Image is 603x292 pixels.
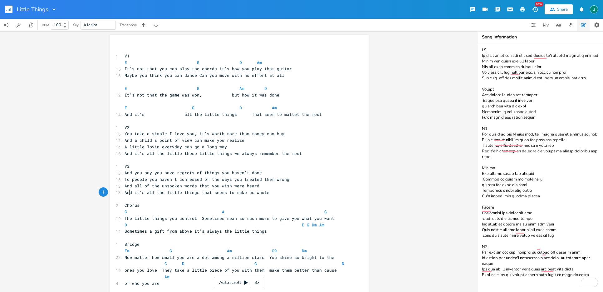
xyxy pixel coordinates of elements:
[302,248,307,254] span: Dm
[125,183,259,189] span: And all of the unspoken words that you wish were heard
[125,131,284,136] span: You take a simple I love you, it's worth more than money can buy
[227,248,232,254] span: Am
[590,5,598,13] img: Jim Rudolf
[125,202,140,208] span: Chorus
[120,23,137,27] div: Transpose
[319,222,324,228] span: Am
[272,248,277,254] span: C9
[125,280,159,286] span: of who you are
[125,163,130,169] span: V3
[307,222,309,228] span: G
[125,86,127,91] span: E
[125,92,279,98] span: It's not that the game was won, but how it was done
[197,60,199,65] span: G
[545,4,573,14] button: Share
[125,66,292,72] span: It's not that you can play the chords it's how you play that guitar
[125,60,127,65] span: E
[302,222,304,228] span: E
[125,72,284,78] span: Maybe you think you can dance Can you move with no effort at all
[125,170,262,176] span: And you say you have regrets of things you haven't done
[125,53,130,59] span: V1
[254,261,257,266] span: G
[192,105,194,111] span: G
[257,60,262,65] span: Am
[72,23,79,27] div: Key
[164,274,169,280] span: Am
[125,215,334,221] span: The little things you control Sometimes mean so much more to give you what you want
[264,86,267,91] span: D
[125,176,289,182] span: To people you haven't confessed of the ways you treated them wrong
[169,248,172,254] span: G
[312,222,317,228] span: Dm
[125,111,322,117] span: And it's all the little things That seem to mattet the most
[17,7,48,12] span: Little Things
[239,86,244,91] span: Am
[535,2,543,7] div: New
[478,43,603,292] textarea: To enrich screen reader interactions, please activate Accessibility in Grammarly extension settings
[125,267,337,273] span: ones you love They take a little piece of you with them make them better than cause
[197,86,199,91] span: G
[222,209,224,215] span: A
[164,261,167,266] span: C
[251,277,262,288] div: 3x
[125,241,140,247] span: Bridge
[529,4,541,15] button: New
[83,22,97,28] span: A Major
[557,7,568,12] div: Share
[214,277,264,288] div: Autoscroll
[272,105,277,111] span: Am
[125,144,227,150] span: A little lovin everyday can go a long way
[239,60,242,65] span: D
[125,137,244,143] span: And a child's point of view can make you realize
[125,209,127,215] span: C
[125,125,130,130] span: V2
[42,23,49,27] div: BPM
[482,35,599,39] div: Song Information
[125,248,130,254] span: Fm
[125,228,267,234] span: Sometimes a gift from above It's always the little things
[324,209,327,215] span: G
[125,255,334,260] span: Now matter how small you are a dot among a million stars You shine so bright to the
[125,151,302,156] span: And it's all the little those little things we always remember the most
[125,222,127,228] span: D
[125,105,127,111] span: E
[342,261,344,266] span: D
[182,261,184,266] span: D
[125,190,269,195] span: And it's all the little things that seems to make us whole
[239,105,242,111] span: D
